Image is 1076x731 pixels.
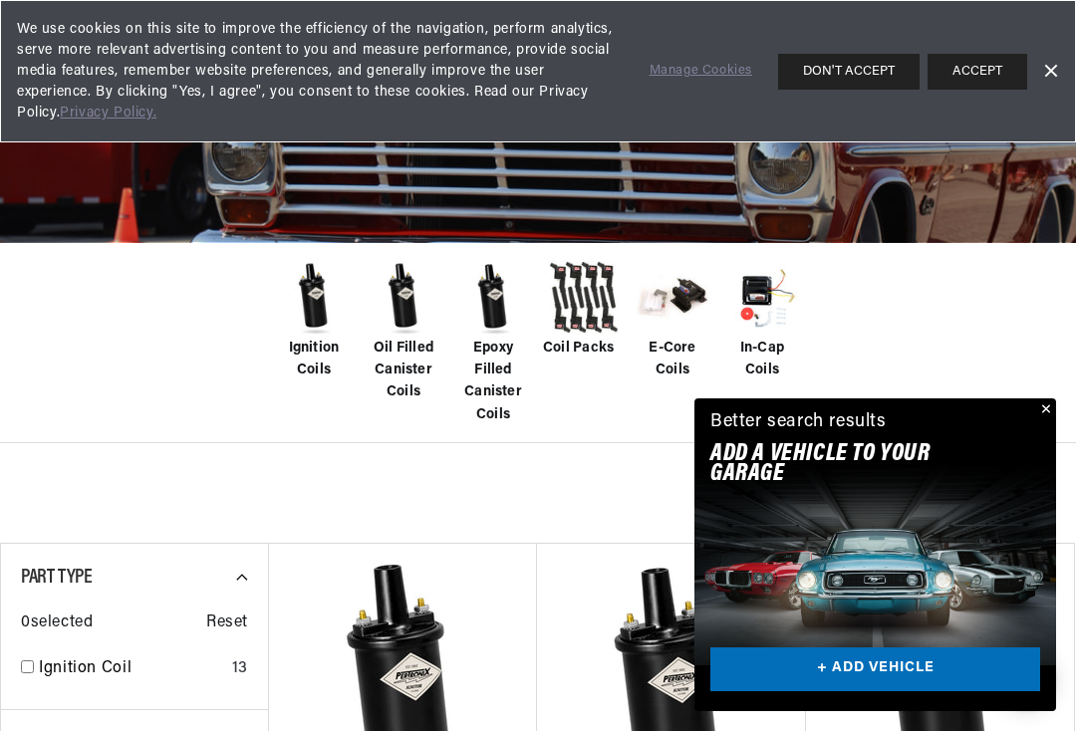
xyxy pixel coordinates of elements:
img: E-Core Coils [633,258,712,338]
img: Ignition Coils [274,258,354,338]
span: Ignition Coils [274,338,354,382]
a: Oil Filled Canister Coils Oil Filled Canister Coils [364,258,443,404]
a: Dismiss Banner [1035,57,1065,87]
img: Oil Filled Canister Coils [364,258,443,338]
h2: Add A VEHICLE to your garage [710,444,990,485]
span: E-Core Coils [633,338,712,382]
div: 13 [232,656,248,682]
a: Epoxy Filled Canister Coils Epoxy Filled Canister Coils [453,258,533,427]
a: + ADD VEHICLE [710,647,1040,692]
img: Epoxy Filled Canister Coils [453,258,533,338]
button: DON'T ACCEPT [778,54,920,90]
img: In-Cap Coils [722,258,802,338]
span: Coil Packs [543,338,614,360]
a: E-Core Coils E-Core Coils [633,258,712,382]
span: 0 selected [21,610,93,636]
a: Coil Packs Coil Packs [543,258,623,360]
span: Oil Filled Canister Coils [364,338,443,404]
span: Epoxy Filled Canister Coils [453,338,533,427]
a: In-Cap Coils In-Cap Coils [722,258,802,382]
a: Ignition Coil [39,656,224,682]
img: Coil Packs [543,258,623,338]
span: We use cookies on this site to improve the efficiency of the navigation, perform analytics, serve... [17,19,622,123]
span: Part Type [21,568,92,588]
button: ACCEPT [928,54,1027,90]
a: Privacy Policy. [60,106,156,121]
span: Reset [206,610,248,636]
span: In-Cap Coils [722,338,802,382]
a: Ignition Coils Ignition Coils [274,258,354,382]
button: Close [1032,398,1056,422]
div: Better search results [710,408,887,437]
a: Manage Cookies [650,61,752,82]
